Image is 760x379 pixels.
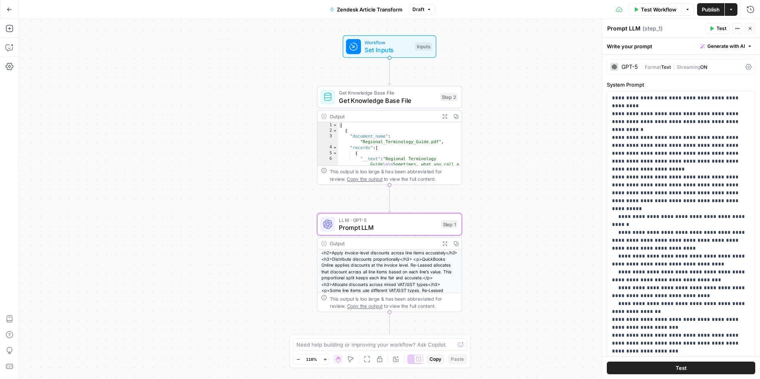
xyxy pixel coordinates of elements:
div: 2 [317,128,338,133]
span: Test Workflow [641,6,676,13]
div: This output is too large & has been abbreviated for review. to view the full content. [330,295,458,310]
div: Step 2 [440,93,458,101]
div: GPT-5 [621,64,638,70]
button: Draft [409,4,435,15]
span: Zendesk Article Transform [337,6,403,13]
span: Toggle code folding, rows 1 through 10 [332,122,338,128]
div: Step 1 [441,220,458,228]
div: LLM · GPT-5Prompt LLMStep 1Output<h2>Apply invoice-level discounts across line items accurately</... [317,213,462,312]
button: Test [706,23,730,34]
div: Output [330,112,436,120]
button: Test Workflow [629,3,681,16]
span: Prompt LLM [339,223,437,232]
span: LLM · GPT-5 [339,216,437,224]
div: 3 [317,134,338,145]
span: Workflow [365,39,411,46]
div: 4 [317,145,338,150]
div: 5 [317,150,338,156]
label: System Prompt [607,81,755,89]
span: Generate with AI [707,43,745,50]
div: Write your prompt [602,38,760,54]
div: WorkflowSet InputsInputs [317,35,462,58]
span: Publish [702,6,720,13]
span: Copy the output [347,176,382,182]
span: | [641,63,645,70]
button: Publish [697,3,724,16]
span: Format [645,64,661,70]
span: Toggle code folding, rows 5 through 7 [332,150,338,156]
span: Copy the output [347,303,382,309]
span: Copy [429,356,441,363]
span: ( step_1 ) [642,25,663,32]
span: 118% [306,356,317,362]
div: Output [330,240,436,247]
div: This output is too large & has been abbreviated for review. to view the full content. [330,168,458,183]
span: Get Knowledge Base File [339,89,436,97]
span: | [671,63,677,70]
div: Get Knowledge Base FileGet Knowledge Base FileStep 2Output[ { "document_name": "Regional_Terminol... [317,86,462,185]
button: Generate with AI [697,41,755,51]
button: Paste [448,354,467,364]
span: Test [676,364,687,372]
g: Edge from step_1 to end [388,312,391,339]
span: Streaming [677,64,700,70]
div: 1 [317,122,338,128]
span: Test [716,25,726,32]
span: Toggle code folding, rows 4 through 8 [332,145,338,150]
g: Edge from start to step_2 [388,58,391,85]
span: Set Inputs [365,45,411,55]
span: Draft [412,6,424,13]
button: Zendesk Article Transform [325,3,407,16]
span: Toggle code folding, rows 2 through 9 [332,128,338,133]
textarea: Prompt LLM [607,25,640,32]
g: Edge from step_2 to step_1 [388,185,391,212]
button: Test [607,362,755,374]
button: Copy [426,354,445,364]
span: Get Knowledge Base File [339,96,436,105]
span: Paste [451,356,464,363]
span: ON [700,64,707,70]
div: Inputs [415,42,432,51]
span: Text [661,64,671,70]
